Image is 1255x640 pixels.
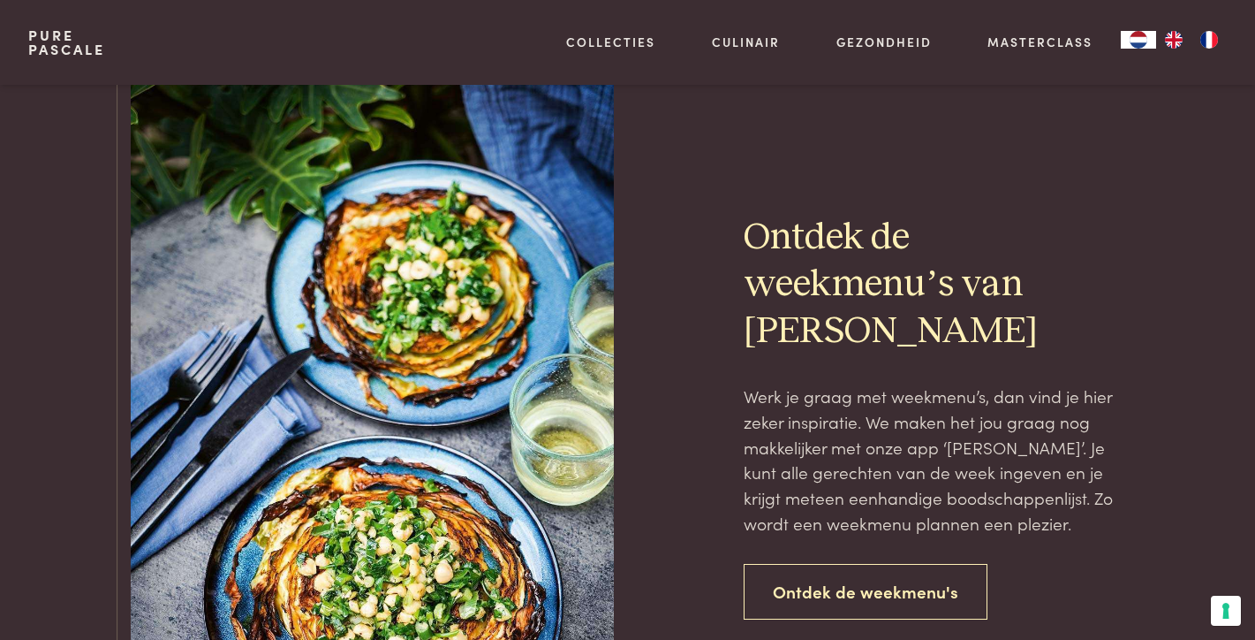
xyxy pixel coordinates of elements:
button: Uw voorkeuren voor toestemming voor trackingtechnologieën [1211,596,1241,626]
a: PurePascale [28,28,105,57]
a: Masterclass [987,33,1092,51]
a: NL [1121,31,1156,49]
a: Ontdek de weekmenu's [744,564,987,620]
ul: Language list [1156,31,1227,49]
div: Language [1121,31,1156,49]
a: EN [1156,31,1191,49]
aside: Language selected: Nederlands [1121,31,1227,49]
p: Werk je graag met weekmenu’s, dan vind je hier zeker inspiratie. We maken het jou graag nog makke... [744,384,1124,536]
h2: Ontdek de weekmenu’s van [PERSON_NAME] [744,215,1124,355]
a: Gezondheid [836,33,932,51]
a: Collecties [566,33,655,51]
a: Culinair [712,33,780,51]
a: FR [1191,31,1227,49]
